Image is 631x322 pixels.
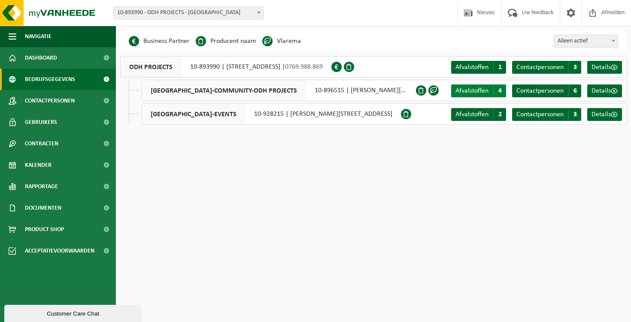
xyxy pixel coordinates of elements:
span: Afvalstoffen [455,111,488,118]
span: Gebruikers [25,111,57,133]
span: 3 [568,61,581,74]
span: Alleen actief [554,35,618,48]
li: Vlarema [262,35,301,48]
span: Acceptatievoorwaarden [25,240,94,262]
span: Dashboard [25,47,57,69]
a: Afvalstoffen 2 [451,108,506,121]
li: Business Partner [129,35,190,48]
a: Contactpersonen 3 [512,61,581,74]
span: Contracten [25,133,58,154]
span: 2 [493,108,506,121]
a: Contactpersonen 3 [512,108,581,121]
a: Afvalstoffen 1 [451,61,506,74]
span: Navigatie [25,26,52,47]
span: [GEOGRAPHIC_DATA]-COMMUNITY-ODH PROJECTS [142,80,306,101]
span: Kalender [25,154,52,176]
span: Contactpersonen [516,111,564,118]
span: Contactpersonen [516,87,564,94]
a: Details [587,84,622,97]
span: 3 [568,108,581,121]
span: [GEOGRAPHIC_DATA]-EVENTS [142,104,246,124]
div: 10-928215 | [PERSON_NAME][STREET_ADDRESS] [142,103,401,125]
a: Details [587,61,622,74]
span: 10-893990 - ODH PROJECTS - VILVOORDE [114,7,263,19]
span: Details [592,111,611,118]
span: 4 [493,84,506,97]
a: Afvalstoffen 4 [451,84,506,97]
span: Afvalstoffen [455,87,488,94]
div: 10-896515 | [PERSON_NAME][STREET_ADDRESS] [142,80,416,101]
li: Producent naam [196,35,256,48]
span: 10-893990 - ODH PROJECTS - VILVOORDE [113,6,264,19]
span: Documenten [25,197,61,219]
div: 10-893990 | [STREET_ADDRESS] | [120,56,331,78]
span: Contactpersonen [25,90,75,111]
span: ODH PROJECTS [121,57,182,77]
a: Details [587,108,622,121]
span: Rapportage [25,176,58,197]
span: Details [592,87,611,94]
span: Afvalstoffen [455,64,488,71]
span: Alleen actief [554,35,618,47]
span: 0769.988.869 [285,63,323,70]
span: Product Shop [25,219,64,240]
span: 6 [568,84,581,97]
span: Bedrijfsgegevens [25,69,75,90]
span: 1 [493,61,506,74]
span: Contactpersonen [516,64,564,71]
iframe: chat widget [4,303,143,322]
span: Details [592,64,611,71]
a: Contactpersonen 6 [512,84,581,97]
